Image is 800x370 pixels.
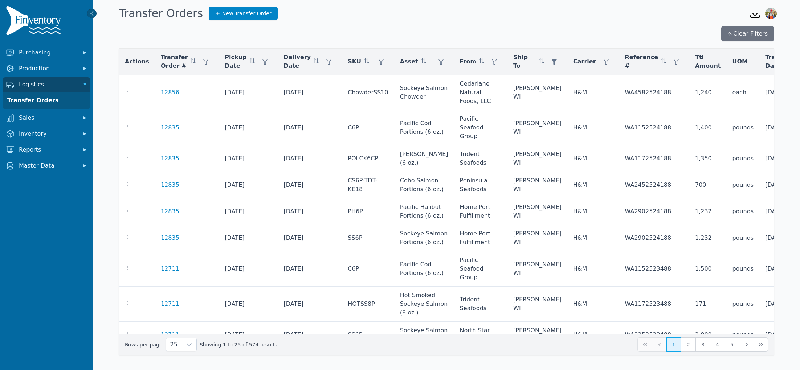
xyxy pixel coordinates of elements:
[278,287,342,322] td: [DATE]
[3,143,90,157] button: Reports
[619,251,689,287] td: WA1152523488
[454,287,507,322] td: Trident Seafoods
[219,75,278,110] td: [DATE]
[394,75,454,110] td: Sockeye Salmon Chowder
[454,322,507,348] td: North Star Cold Storage
[278,225,342,251] td: [DATE]
[394,287,454,322] td: Hot Smoked Sockeye Salmon (8 oz.)
[726,251,759,287] td: pounds
[278,110,342,145] td: [DATE]
[567,145,619,172] td: H&M
[161,264,179,273] a: 12711
[200,341,277,348] span: Showing 1 to 25 of 574 results
[3,77,90,92] button: Logistics
[619,145,689,172] td: WA1172524188
[161,123,179,132] a: 12835
[507,225,567,251] td: [PERSON_NAME] WI
[619,198,689,225] td: WA2902524188
[454,251,507,287] td: Pacific Seafood Group
[19,48,77,57] span: Purchasing
[278,172,342,198] td: [DATE]
[689,110,726,145] td: 1,400
[725,337,739,352] button: Page 5
[726,225,759,251] td: pounds
[619,172,689,198] td: WA2452524188
[394,110,454,145] td: Pacific Cod Portions (6 oz.)
[219,198,278,225] td: [DATE]
[695,53,721,70] span: Ttl Amount
[726,287,759,322] td: pounds
[125,57,149,66] span: Actions
[573,57,596,66] span: Carrier
[732,57,748,66] span: UOM
[567,322,619,348] td: H&M
[681,337,695,352] button: Page 2
[454,110,507,145] td: Pacific Seafood Group
[567,287,619,322] td: H&M
[689,322,726,348] td: 2,800
[507,198,567,225] td: [PERSON_NAME] WI
[3,111,90,125] button: Sales
[619,110,689,145] td: WA1152524188
[689,75,726,110] td: 1,240
[166,338,182,351] span: Rows per page
[689,251,726,287] td: 1,500
[513,53,536,70] span: Ship To
[19,64,77,73] span: Production
[689,225,726,251] td: 1,232
[460,57,476,66] span: From
[342,287,394,322] td: HOTSS8P
[619,75,689,110] td: WA4582524188
[567,172,619,198] td: H&M
[284,53,311,70] span: Delivery Date
[342,75,394,110] td: ChowderSS10
[278,198,342,225] td: [DATE]
[689,287,726,322] td: 171
[6,6,64,38] img: Finventory
[726,110,759,145] td: pounds
[278,75,342,110] td: [DATE]
[342,172,394,198] td: CS6P-TDT-KE18
[726,322,759,348] td: pounds
[754,337,768,352] button: Last Page
[4,93,89,108] a: Transfer Orders
[726,145,759,172] td: pounds
[19,114,77,122] span: Sales
[219,145,278,172] td: [DATE]
[219,110,278,145] td: [DATE]
[342,145,394,172] td: POLCK6CP
[342,198,394,225] td: PH6P
[3,61,90,76] button: Production
[400,57,418,66] span: Asset
[689,198,726,225] td: 1,232
[278,145,342,172] td: [DATE]
[567,198,619,225] td: H&M
[161,154,179,163] a: 12835
[625,53,658,70] span: Reference #
[394,322,454,348] td: Sockeye Salmon Portions (6 oz.)
[278,322,342,348] td: [DATE]
[507,322,567,348] td: [PERSON_NAME] WI
[689,145,726,172] td: 1,350
[726,172,759,198] td: pounds
[394,198,454,225] td: Pacific Halibut Portions (6 oz.)
[161,234,179,242] a: 12835
[454,75,507,110] td: Cedarlane Natural Foods, LLC
[619,322,689,348] td: WA3252523488
[3,45,90,60] button: Purchasing
[619,225,689,251] td: WA2902524188
[161,300,179,308] a: 12711
[394,172,454,198] td: Coho Salmon Portions (6 oz.)
[695,337,710,352] button: Page 3
[342,225,394,251] td: SS6P
[454,145,507,172] td: Trident Seafoods
[3,127,90,141] button: Inventory
[507,287,567,322] td: [PERSON_NAME] WI
[19,161,77,170] span: Master Data
[507,251,567,287] td: [PERSON_NAME] WI
[3,159,90,173] button: Master Data
[19,80,77,89] span: Logistics
[710,337,725,352] button: Page 4
[219,251,278,287] td: [DATE]
[348,57,361,66] span: SKU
